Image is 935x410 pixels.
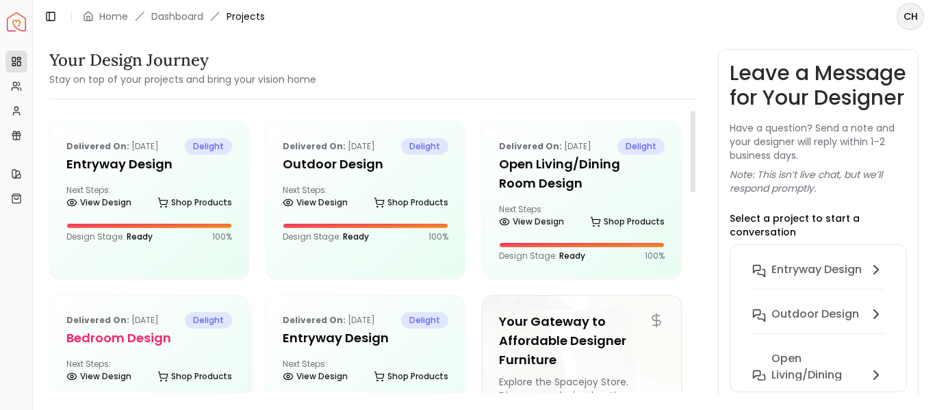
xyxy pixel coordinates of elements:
span: Projects [227,10,265,23]
b: Delivered on: [66,314,129,326]
h5: Entryway Design [66,155,232,174]
b: Delivered on: [283,314,346,326]
button: CH [897,3,924,30]
span: CH [898,4,923,29]
span: delight [185,312,232,329]
div: Next Steps: [283,185,448,212]
button: Entryway Design [741,256,896,300]
a: View Design [283,193,348,212]
p: Select a project to start a conversation [730,212,908,239]
button: Outdoor Design [741,300,896,345]
h6: Open Living/Dining Room Design [771,350,863,400]
p: Design Stage: [66,231,153,242]
a: Shop Products [374,367,448,386]
img: Spacejoy Logo [7,12,26,31]
div: Next Steps: [283,359,448,386]
a: Shop Products [590,212,665,231]
a: Dashboard [151,10,203,23]
div: Next Steps: [499,204,665,231]
p: [DATE] [66,312,159,329]
p: [DATE] [66,138,159,155]
h5: Bedroom Design [66,329,232,348]
a: Spacejoy [7,12,26,31]
p: Design Stage: [499,251,585,261]
a: View Design [66,193,131,212]
a: Shop Products [157,193,232,212]
h5: Entryway Design [283,329,448,348]
p: [DATE] [499,138,591,155]
h5: Outdoor Design [283,155,448,174]
p: 100 % [645,251,665,261]
h3: Leave a Message for Your Designer [730,61,908,110]
a: View Design [283,367,348,386]
p: 100 % [428,231,448,242]
p: [DATE] [283,138,375,155]
h5: Open Living/Dining Room Design [499,155,665,193]
a: Shop Products [374,193,448,212]
p: 100 % [212,231,232,242]
a: Shop Products [157,367,232,386]
span: delight [185,138,232,155]
b: Delivered on: [66,140,129,152]
p: Design Stage: [283,231,369,242]
small: Stay on top of your projects and bring your vision home [49,73,316,86]
h6: Entryway Design [771,261,862,278]
span: delight [617,138,665,155]
div: Next Steps: [66,185,232,212]
p: [DATE] [283,312,375,329]
div: Next Steps: [66,359,232,386]
a: View Design [66,367,131,386]
b: Delivered on: [499,140,562,152]
span: delight [401,138,448,155]
nav: breadcrumb [83,10,265,23]
h6: Outdoor Design [771,306,859,322]
span: Ready [559,250,585,261]
b: Delivered on: [283,140,346,152]
span: delight [401,312,448,329]
h3: Your Design Journey [49,49,316,71]
h5: Your Gateway to Affordable Designer Furniture [499,312,665,370]
a: View Design [499,212,564,231]
p: Note: This isn’t live chat, but we’ll respond promptly. [730,168,908,195]
a: Home [99,10,128,23]
p: Have a question? Send a note and your designer will reply within 1–2 business days. [730,121,908,162]
span: Ready [127,231,153,242]
span: Ready [343,231,369,242]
